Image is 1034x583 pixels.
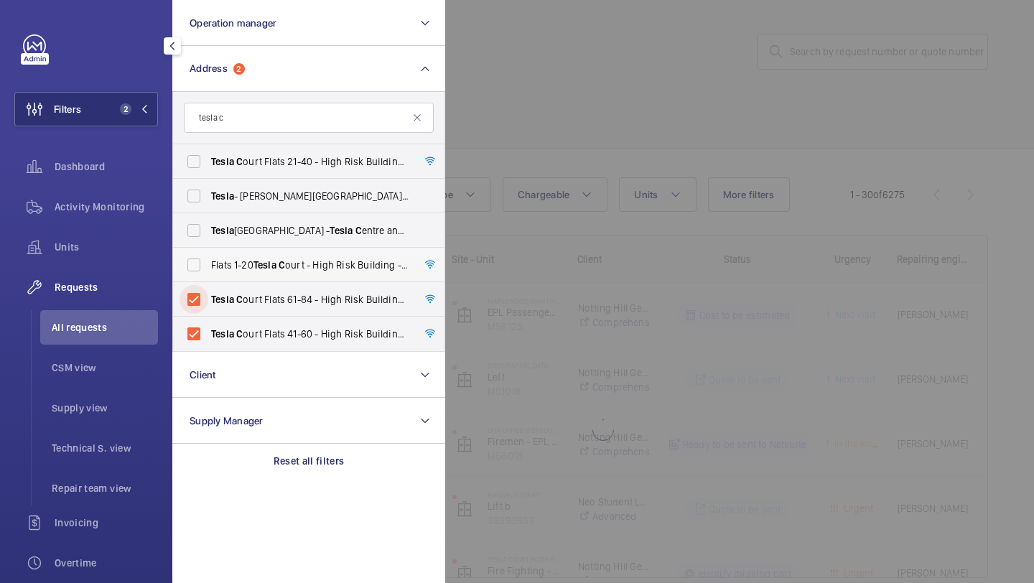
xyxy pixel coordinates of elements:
[55,280,158,294] span: Requests
[52,441,158,455] span: Technical S. view
[120,103,131,115] span: 2
[52,401,158,415] span: Supply view
[55,240,158,254] span: Units
[55,159,158,174] span: Dashboard
[55,516,158,530] span: Invoicing
[52,360,158,375] span: CSM view
[14,92,158,126] button: Filters2
[55,556,158,570] span: Overtime
[54,102,81,116] span: Filters
[52,320,158,335] span: All requests
[52,481,158,495] span: Repair team view
[55,200,158,214] span: Activity Monitoring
